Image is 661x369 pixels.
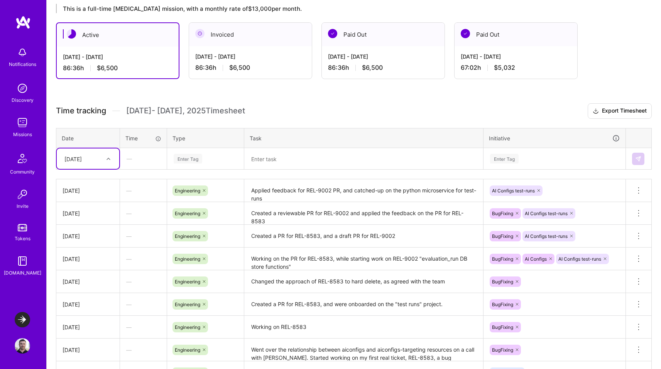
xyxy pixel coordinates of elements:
textarea: Applied feedback for REL-9002 PR, and catched-up on the python microservice for test-runs [245,180,482,201]
div: 86:36 h [328,64,438,72]
div: — [120,294,167,315]
textarea: Created a PR for REL-8583, and were onboarded on the "test runs" project. [245,294,482,315]
th: Task [244,128,483,148]
div: [DATE] [63,187,113,195]
div: Discovery [12,96,34,104]
img: Paid Out [328,29,337,38]
div: [DATE] [63,278,113,286]
img: User Avatar [15,338,30,354]
span: Engineering [175,347,200,353]
span: Ai Configs [525,256,547,262]
div: — [120,180,167,201]
img: logo [15,15,31,29]
div: — [120,340,167,360]
span: Engineering [175,188,200,194]
div: [DATE] [64,155,82,163]
span: BugFixing [492,233,513,239]
div: Community [10,168,35,176]
div: [DOMAIN_NAME] [4,269,41,277]
textarea: Went over the relationship between aiconfigs and aiconfigs-targeting resources on a call with [PE... [245,339,482,361]
a: User Avatar [13,338,32,354]
div: [DATE] - [DATE] [328,52,438,61]
div: [DATE] - [DATE] [63,53,172,61]
span: Engineering [175,233,200,239]
img: Paid Out [461,29,470,38]
span: BugFixing [492,347,513,353]
div: Time [125,134,161,142]
div: Invite [17,202,29,210]
span: Engineering [175,256,200,262]
span: BugFixing [492,256,513,262]
textarea: Created a PR for REL-8583, and a draft PR for REL-9002 [245,226,482,247]
span: Time tracking [56,106,106,116]
div: — [120,317,167,337]
span: AI Configs test-runs [558,256,601,262]
span: $5,032 [494,64,515,72]
div: Initiative [489,134,620,143]
div: Paid Out [322,23,445,46]
div: — [120,271,167,292]
img: guide book [15,253,30,269]
div: [DATE] - [DATE] [195,52,306,61]
div: [DATE] [63,300,113,308]
img: tokens [18,224,27,231]
div: [DATE] [63,232,113,240]
img: bell [15,45,30,60]
img: Submit [635,156,641,162]
img: LaunchDarkly: Experimentation Delivery Team [15,312,30,327]
div: [DATE] - [DATE] [461,52,571,61]
span: Engineering [175,211,200,216]
span: Engineering [175,279,200,285]
div: Active [57,23,179,47]
div: — [120,203,167,224]
div: — [120,226,167,246]
div: [DATE] [63,255,113,263]
div: [DATE] [63,323,113,331]
div: Notifications [9,60,36,68]
img: Active [67,29,76,39]
i: icon Chevron [107,157,110,161]
a: LaunchDarkly: Experimentation Delivery Team [13,312,32,327]
th: Date [56,128,120,148]
div: Enter Tag [490,153,519,165]
img: Invoiced [195,29,205,38]
span: [DATE] - [DATE] , 2025 Timesheet [126,106,245,116]
textarea: Created a reviewable PR for REL-9002 and applied the feedback on the PR for REL-8583 [245,203,482,224]
th: Type [167,128,244,148]
span: Engineering [175,302,200,307]
div: 86:36 h [63,64,172,72]
img: Community [13,149,32,168]
textarea: Changed the approach of REL-8583 to hard delete, as agreed with the team [245,271,482,292]
div: Tokens [15,234,30,243]
img: discovery [15,81,30,96]
span: $6,500 [362,64,383,72]
div: 86:36 h [195,64,306,72]
span: AI Configs test-runs [492,188,535,194]
img: teamwork [15,115,30,130]
span: BugFixing [492,211,513,216]
div: Paid Out [455,23,577,46]
textarea: Working on REL-8583 [245,317,482,338]
span: AI Configs test-runs [525,211,568,216]
div: Missions [13,130,32,138]
textarea: Working on the PR for REL-8583, while starting work on REL-9002 "evaluation_run DB store functions" [245,248,482,270]
span: BugFixing [492,324,513,330]
button: Export Timesheet [588,103,652,119]
div: [DATE] [63,346,113,354]
span: AI Configs test-runs [525,233,568,239]
span: BugFixing [492,279,513,285]
span: $6,500 [97,64,118,72]
div: This is a full-time [MEDICAL_DATA] mission, with a monthly rate of $13,000 per month. [56,4,618,13]
div: 67:02 h [461,64,571,72]
div: — [120,148,166,169]
div: Enter Tag [174,153,202,165]
span: Engineering [175,324,200,330]
div: [DATE] [63,209,113,217]
span: BugFixing [492,302,513,307]
span: $6,500 [229,64,250,72]
i: icon Download [593,107,599,115]
div: Invoiced [189,23,312,46]
div: — [120,249,167,269]
img: Invite [15,187,30,202]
